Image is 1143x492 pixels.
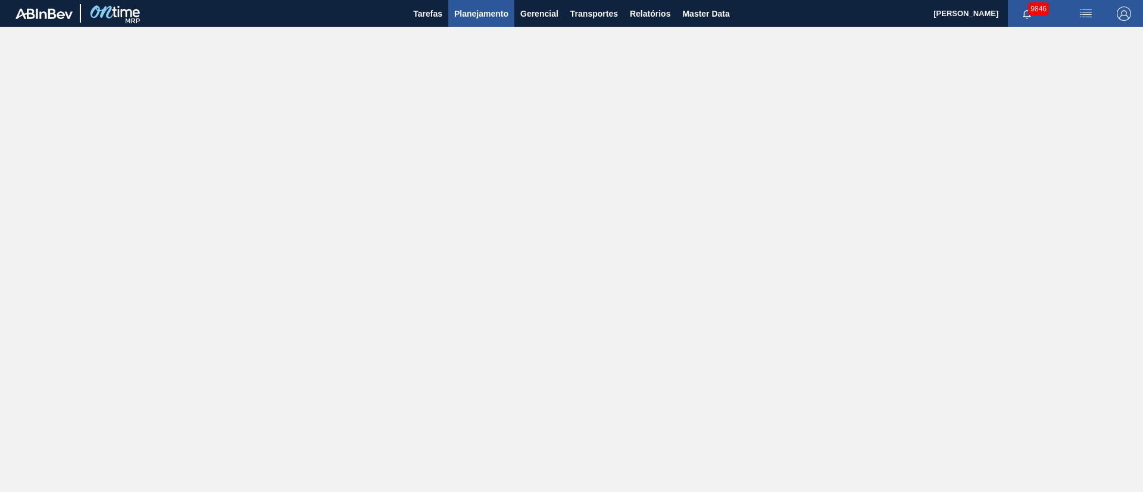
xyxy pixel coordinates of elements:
span: Master Data [682,7,729,21]
img: userActions [1079,7,1093,21]
span: 9846 [1028,2,1049,15]
span: Gerencial [520,7,558,21]
img: Logout [1117,7,1131,21]
span: Tarefas [413,7,442,21]
span: Transportes [570,7,618,21]
span: Planejamento [454,7,508,21]
span: Relatórios [630,7,670,21]
button: Notificações [1008,5,1046,22]
img: TNhmsLtSVTkK8tSr43FrP2fwEKptu5GPRR3wAAAABJRU5ErkJggg== [15,8,73,19]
